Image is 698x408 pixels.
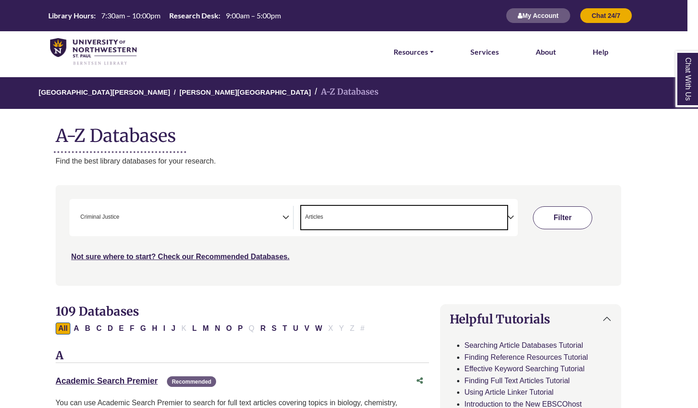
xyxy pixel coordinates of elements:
button: Filter Results M [200,323,212,334]
a: Resources [394,46,434,58]
a: Services [470,46,499,58]
button: Filter Results T [280,323,290,334]
button: Filter Results P [235,323,246,334]
li: A-Z Databases [311,85,378,99]
a: Not sure where to start? Check our Recommended Databases. [71,253,290,261]
button: Filter Results E [116,323,127,334]
button: Filter Results V [302,323,312,334]
textarea: Search [121,215,126,222]
span: Criminal Justice [80,213,120,221]
button: Filter Results I [160,323,168,334]
li: Articles [301,213,323,221]
div: Alpha-list to filter by first letter of database name [56,324,368,332]
button: Helpful Tutorials [441,305,621,334]
button: My Account [506,8,571,23]
a: Finding Reference Resources Tutorial [464,353,588,361]
img: library_home [50,38,137,66]
a: My Account [506,11,571,19]
button: Filter Results G [137,323,149,334]
button: Filter Results R [257,323,269,334]
p: Find the best library databases for your research. [56,155,621,167]
th: Research Desk: [166,11,221,20]
textarea: Search [325,215,329,222]
button: Filter Results H [149,323,160,334]
button: Filter Results J [168,323,178,334]
a: Academic Search Premier [56,376,158,385]
a: Hours Today [45,11,285,21]
a: Chat 24/7 [580,11,632,19]
a: Help [593,46,608,58]
button: Filter Results L [189,323,200,334]
button: Filter Results N [212,323,223,334]
button: Chat 24/7 [580,8,632,23]
h3: A [56,349,429,363]
button: Filter Results O [223,323,235,334]
nav: breadcrumb [56,77,621,109]
button: Filter Results D [105,323,116,334]
th: Library Hours: [45,11,96,20]
li: Criminal Justice [77,213,120,221]
a: [PERSON_NAME][GEOGRAPHIC_DATA] [179,87,311,96]
span: 7:30am – 10:00pm [101,11,160,20]
a: [GEOGRAPHIC_DATA][PERSON_NAME] [39,87,170,96]
a: Searching Article Databases Tutorial [464,341,583,349]
button: All [56,323,70,334]
button: Share this database [411,372,429,390]
a: Effective Keyword Searching Tutorial [464,365,584,373]
span: 9:00am – 5:00pm [226,11,281,20]
table: Hours Today [45,11,285,19]
span: 109 Databases [56,304,139,319]
button: Filter Results U [290,323,301,334]
button: Filter Results B [82,323,93,334]
button: Filter Results F [127,323,137,334]
a: About [536,46,556,58]
span: Recommended [167,376,216,387]
button: Filter Results W [313,323,325,334]
a: Finding Full Text Articles Tutorial [464,377,570,385]
button: Filter Results S [269,323,280,334]
button: Submit for Search Results [533,206,592,229]
button: Filter Results A [71,323,82,334]
a: Using Article Linker Tutorial [464,388,554,396]
button: Filter Results C [93,323,104,334]
nav: Search filters [56,185,621,285]
span: Articles [305,213,323,221]
h1: A-Z Databases [56,118,621,146]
